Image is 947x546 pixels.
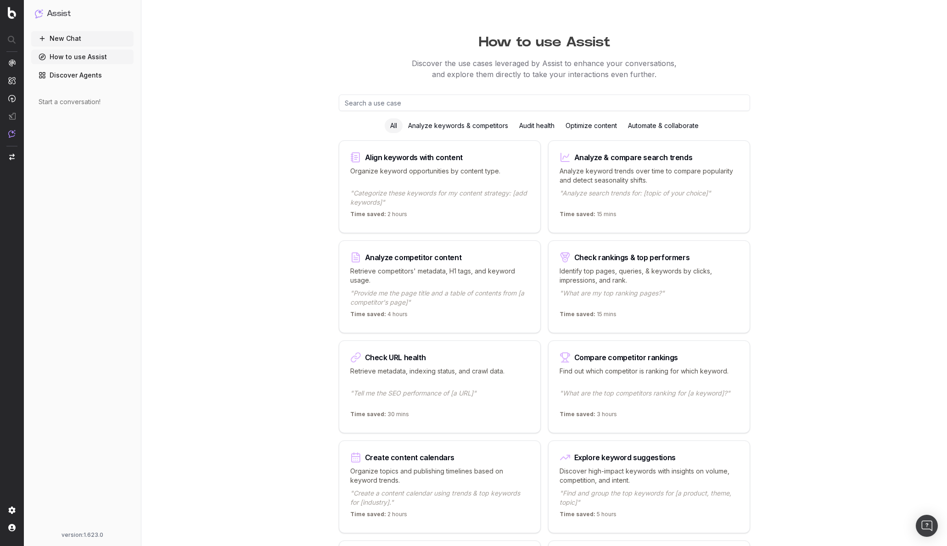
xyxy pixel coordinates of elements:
[350,467,529,485] p: Organize topics and publishing timelines based on keyword trends.
[403,118,514,133] div: Analyze keywords & competitors
[560,211,595,217] span: Time saved:
[8,77,16,84] img: Intelligence
[9,154,15,160] img: Switch project
[560,511,595,518] span: Time saved:
[560,311,595,318] span: Time saved:
[192,29,897,50] h1: How to use Assist
[514,118,560,133] div: Audit health
[8,524,16,531] img: My account
[574,154,693,161] div: Analyze & compare search trends
[8,7,16,19] img: Botify logo
[350,211,407,222] p: 2 hours
[47,7,71,20] h1: Assist
[560,411,617,422] p: 3 hours
[8,95,16,102] img: Activation
[8,507,16,514] img: Setting
[31,68,134,83] a: Discover Agents
[560,211,616,222] p: 15 mins
[192,58,897,80] p: Discover the use cases leveraged by Assist to enhance your conversations, and explore them direct...
[560,189,739,207] p: "Analyze search trends for: [topic of your choice]"
[350,311,408,322] p: 4 hours
[350,167,529,185] p: Organize keyword opportunities by content type.
[560,467,739,485] p: Discover high-impact keywords with insights on volume, competition, and intent.
[365,454,454,461] div: Create content calendars
[31,50,134,64] a: How to use Assist
[350,367,529,385] p: Retrieve metadata, indexing status, and crawl data.
[574,354,678,361] div: Compare competitor rankings
[350,511,386,518] span: Time saved:
[35,7,130,20] button: Assist
[350,411,386,418] span: Time saved:
[39,97,126,106] div: Start a conversation!
[35,531,130,539] div: version: 1.623.0
[622,118,704,133] div: Automate & collaborate
[385,118,403,133] div: All
[350,511,407,522] p: 2 hours
[350,389,529,407] p: "Tell me the SEO performance of [a URL]"
[35,9,43,18] img: Assist
[560,167,739,185] p: Analyze keyword trends over time to compare popularity and detect seasonality shifts.
[560,367,739,385] p: Find out which competitor is ranking for which keyword.
[350,211,386,217] span: Time saved:
[560,411,595,418] span: Time saved:
[560,118,622,133] div: Optimize content
[350,311,386,318] span: Time saved:
[350,411,409,422] p: 30 mins
[339,95,750,111] input: Search a use case
[350,189,529,207] p: "Categorize these keywords for my content strategy: [add keywords]"
[8,59,16,67] img: Analytics
[31,31,134,46] button: New Chat
[560,267,739,285] p: Identify top pages, queries, & keywords by clicks, impressions, and rank.
[560,489,739,507] p: "Find and group the top keywords for [a product, theme, topic]"
[8,112,16,120] img: Studio
[350,267,529,285] p: Retrieve competitors' metadata, H1 tags, and keyword usage.
[8,130,16,138] img: Assist
[560,389,739,407] p: "What are the top competitors ranking for [a keyword]?"
[365,254,462,261] div: Analyze competitor content
[560,511,616,522] p: 5 hours
[365,154,463,161] div: Align keywords with content
[560,311,616,322] p: 15 mins
[574,254,690,261] div: Check rankings & top performers
[365,354,426,361] div: Check URL health
[574,454,676,461] div: Explore keyword suggestions
[916,515,938,537] div: Open Intercom Messenger
[560,289,739,307] p: "What are my top ranking pages?"
[350,489,529,507] p: "Create a content calendar using trends & top keywords for [industry]."
[350,289,529,307] p: "Provide me the page title and a table of contents from [a competitor's page]"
